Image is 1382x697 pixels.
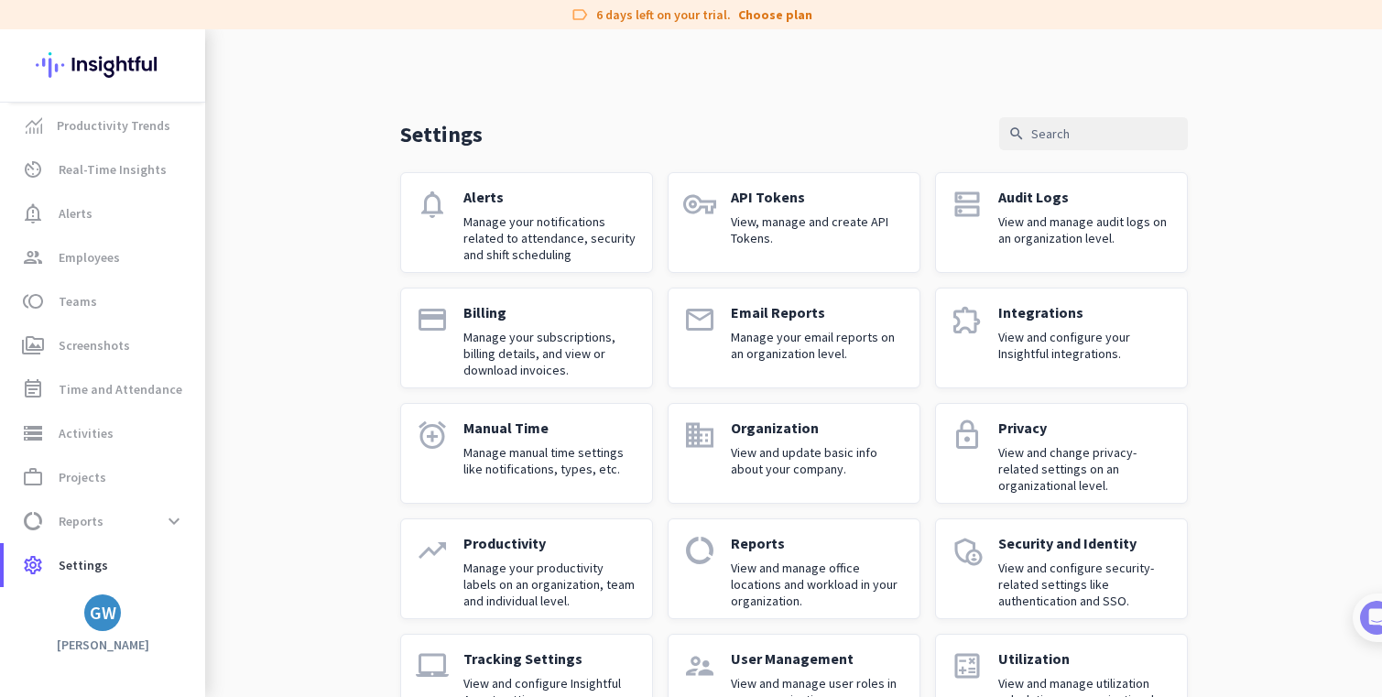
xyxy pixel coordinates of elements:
[935,172,1188,273] a: dnsAudit LogsView and manage audit logs on an organization level.
[463,534,637,552] p: Productivity
[463,649,637,668] p: Tracking Settings
[57,114,170,136] span: Productivity Trends
[668,518,920,619] a: data_usageReportsView and manage office locations and workload in your organization.
[4,191,205,235] a: notification_importantAlerts
[416,303,449,336] i: payment
[59,202,92,224] span: Alerts
[400,120,483,148] p: Settings
[4,103,205,147] a: menu-itemProductivity Trends
[416,649,449,682] i: laptop_mac
[59,378,182,400] span: Time and Attendance
[158,505,190,538] button: expand_more
[22,158,44,180] i: av_timer
[4,323,205,367] a: perm_mediaScreenshots
[4,147,205,191] a: av_timerReal-Time Insights
[999,117,1188,150] input: Search
[416,419,449,452] i: alarm_add
[22,466,44,488] i: work_outline
[22,334,44,356] i: perm_media
[683,188,716,221] i: vpn_key
[59,466,106,488] span: Projects
[22,290,44,312] i: toll
[22,246,44,268] i: group
[36,29,169,101] img: Insightful logo
[463,444,637,477] p: Manage manual time settings like notifications, types, etc.
[998,213,1172,246] p: View and manage audit logs on an organization level.
[998,444,1172,494] p: View and change privacy-related settings on an organizational level.
[731,213,905,246] p: View, manage and create API Tokens.
[731,419,905,437] p: Organization
[59,158,167,180] span: Real-Time Insights
[731,444,905,477] p: View and update basic info about your company.
[4,411,205,455] a: storageActivities
[731,188,905,206] p: API Tokens
[22,202,44,224] i: notification_important
[400,288,653,388] a: paymentBillingManage your subscriptions, billing details, and view or download invoices.
[22,554,44,576] i: settings
[683,303,716,336] i: email
[668,172,920,273] a: vpn_keyAPI TokensView, manage and create API Tokens.
[400,403,653,504] a: alarm_addManual TimeManage manual time settings like notifications, types, etc.
[22,422,44,444] i: storage
[951,534,984,567] i: admin_panel_settings
[4,279,205,323] a: tollTeams
[59,334,130,356] span: Screenshots
[4,235,205,279] a: groupEmployees
[463,188,637,206] p: Alerts
[26,117,42,134] img: menu-item
[463,329,637,378] p: Manage your subscriptions, billing details, and view or download invoices.
[416,534,449,567] i: trending_up
[998,188,1172,206] p: Audit Logs
[935,518,1188,619] a: admin_panel_settingsSecurity and IdentityView and configure security-related settings like authen...
[4,367,205,411] a: event_noteTime and Attendance
[463,303,637,321] p: Billing
[400,518,653,619] a: trending_upProductivityManage your productivity labels on an organization, team and individual le...
[731,649,905,668] p: User Management
[998,649,1172,668] p: Utilization
[683,534,716,567] i: data_usage
[998,303,1172,321] p: Integrations
[951,303,984,336] i: extension
[935,288,1188,388] a: extensionIntegrationsView and configure your Insightful integrations.
[59,422,114,444] span: Activities
[59,246,120,268] span: Employees
[731,329,905,362] p: Manage your email reports on an organization level.
[951,649,984,682] i: calculate
[1008,125,1025,142] i: search
[731,560,905,609] p: View and manage office locations and workload in your organization.
[4,543,205,587] a: settingsSettings
[731,303,905,321] p: Email Reports
[998,419,1172,437] p: Privacy
[951,188,984,221] i: dns
[683,419,716,452] i: domain
[22,510,44,532] i: data_usage
[416,188,449,221] i: notifications
[59,510,103,532] span: Reports
[738,5,812,24] a: Choose plan
[998,560,1172,609] p: View and configure security-related settings like authentication and SSO.
[59,554,108,576] span: Settings
[4,499,205,543] a: data_usageReportsexpand_more
[668,403,920,504] a: domainOrganizationView and update basic info about your company.
[463,560,637,609] p: Manage your productivity labels on an organization, team and individual level.
[998,329,1172,362] p: View and configure your Insightful integrations.
[668,288,920,388] a: emailEmail ReportsManage your email reports on an organization level.
[998,534,1172,552] p: Security and Identity
[22,378,44,400] i: event_note
[463,213,637,263] p: Manage your notifications related to attendance, security and shift scheduling
[4,455,205,499] a: work_outlineProjects
[951,419,984,452] i: lock
[463,419,637,437] p: Manual Time
[571,5,589,24] i: label
[90,604,116,622] div: GW
[59,290,97,312] span: Teams
[400,172,653,273] a: notificationsAlertsManage your notifications related to attendance, security and shift scheduling
[935,403,1188,504] a: lockPrivacyView and change privacy-related settings on an organizational level.
[731,534,905,552] p: Reports
[683,649,716,682] i: supervisor_account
